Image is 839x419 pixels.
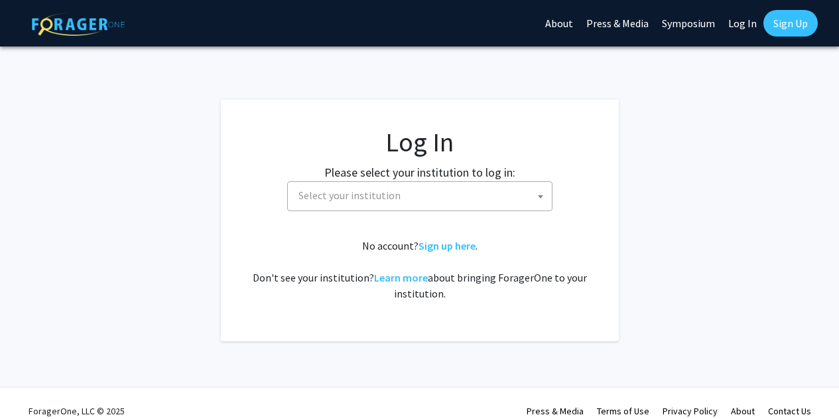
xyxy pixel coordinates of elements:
span: Select your institution [287,181,552,211]
div: No account? . Don't see your institution? about bringing ForagerOne to your institution. [247,238,592,301]
img: ForagerOne Logo [32,13,125,36]
a: Learn more about bringing ForagerOne to your institution [374,271,428,284]
a: Privacy Policy [663,405,718,417]
span: Select your institution [293,182,552,209]
h1: Log In [247,126,592,158]
a: About [731,405,755,417]
a: Sign Up [763,10,818,37]
label: Please select your institution to log in: [324,163,515,181]
span: Select your institution [298,189,401,202]
a: Contact Us [768,405,811,417]
a: Press & Media [527,405,584,417]
a: Terms of Use [597,405,649,417]
a: Sign up here [419,239,476,252]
